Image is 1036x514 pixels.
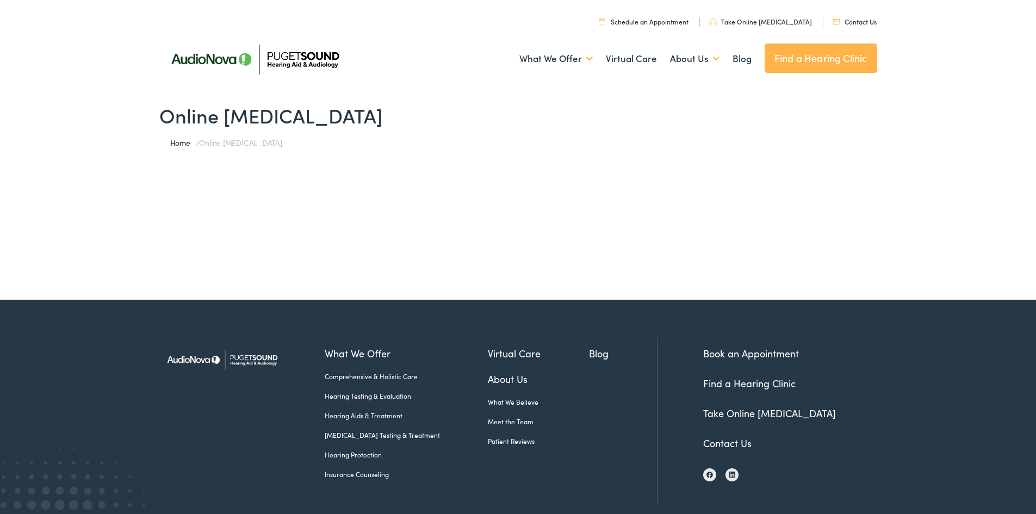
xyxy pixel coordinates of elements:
[733,39,752,79] a: Blog
[325,411,488,420] a: Hearing Aids & Treatment
[709,18,717,25] img: utility icon
[765,44,877,73] a: Find a Hearing Clinic
[325,371,488,381] a: Comprehensive & Holistic Care
[159,338,284,382] img: Puget Sound Hearing Aid & Audiology
[325,450,488,460] a: Hearing Protection
[488,346,589,361] a: Virtual Care
[703,406,836,420] a: Take Online [MEDICAL_DATA]
[670,39,719,79] a: About Us
[833,17,877,26] a: Contact Us
[488,397,589,407] a: What We Believe
[599,17,688,26] a: Schedule an Appointment
[199,137,282,148] span: Online [MEDICAL_DATA]
[325,346,488,361] a: What We Offer
[325,391,488,401] a: Hearing Testing & Evaluation
[703,376,796,390] a: Find a Hearing Clinic
[519,39,593,79] a: What We Offer
[325,469,488,479] a: Insurance Counseling
[488,371,589,386] a: About Us
[703,346,799,360] a: Book an Appointment
[709,17,812,26] a: Take Online [MEDICAL_DATA]
[833,19,840,24] img: utility icon
[606,39,657,79] a: Virtual Care
[589,346,657,361] a: Blog
[706,472,713,478] img: Facebook icon, indicating the presence of the site or brand on the social media platform.
[703,436,752,450] a: Contact Us
[488,436,589,446] a: Patient Reviews
[170,137,196,148] a: Home
[170,137,282,148] span: /
[729,471,735,479] img: LinkedIn
[488,417,589,426] a: Meet the Team
[599,18,605,25] img: utility icon
[325,430,488,440] a: [MEDICAL_DATA] Testing & Treatment
[159,103,877,127] h1: Online [MEDICAL_DATA]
